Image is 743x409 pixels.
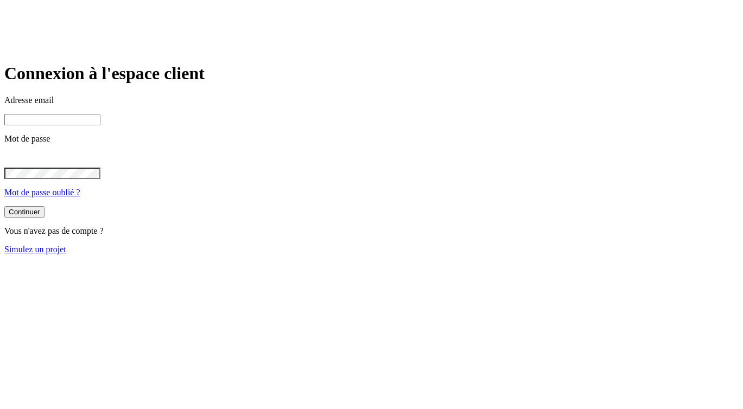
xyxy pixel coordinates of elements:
[4,206,45,218] button: Continuer
[4,245,66,254] a: Simulez un projet
[4,188,80,197] a: Mot de passe oublié ?
[4,134,739,144] p: Mot de passe
[4,226,739,236] p: Vous n'avez pas de compte ?
[9,208,40,216] div: Continuer
[4,63,739,84] h1: Connexion à l'espace client
[4,95,739,105] p: Adresse email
